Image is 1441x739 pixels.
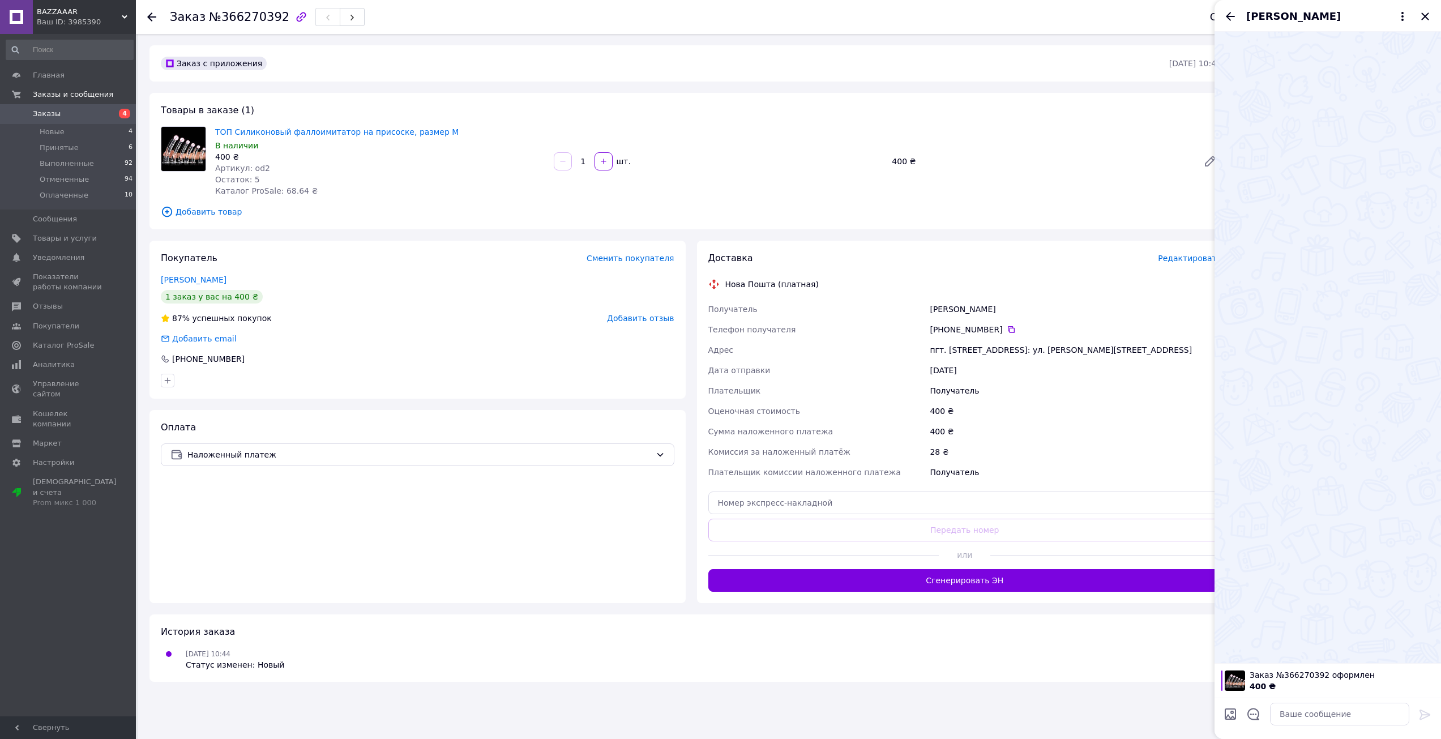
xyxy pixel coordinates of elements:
[927,401,1224,421] div: 400 ₴
[33,477,117,508] span: [DEMOGRAPHIC_DATA] и счета
[708,407,801,416] span: Оценочная стоимость
[939,549,990,561] span: или
[161,290,263,304] div: 1 заказ у вас на 400 ₴
[33,70,65,80] span: Главная
[1158,254,1221,263] span: Редактировать
[708,386,761,395] span: Плательщик
[33,360,75,370] span: Аналитика
[1246,9,1341,24] span: [PERSON_NAME]
[170,10,206,24] span: Заказ
[33,214,77,224] span: Сообщения
[930,324,1221,335] div: [PHONE_NUMBER]
[33,498,117,508] div: Prom микс 1 000
[33,340,94,351] span: Каталог ProSale
[1169,59,1221,68] time: [DATE] 10:44
[37,7,122,17] span: BAZZAAAR
[37,17,136,27] div: Ваш ID: 3985390
[1224,10,1237,23] button: Назад
[161,313,272,324] div: успешных покупок
[40,143,79,153] span: Принятые
[708,447,850,456] span: Комиссия за наложенный платёж
[33,321,79,331] span: Покупатели
[161,626,235,637] span: История заказа
[708,366,771,375] span: Дата отправки
[161,127,206,171] img: ТОП Силиконовый фаллоимитатор на присоске, размер M
[161,253,217,263] span: Покупатель
[1246,707,1261,721] button: Открыть шаблоны ответов
[119,109,130,118] span: 4
[1225,670,1245,691] img: 6672823363_w100_h100_top-silikonovyj-falloimitator.jpg
[927,381,1224,401] div: Получатель
[161,275,226,284] a: [PERSON_NAME]
[708,492,1222,514] input: Номер экспресс-накладной
[147,11,156,23] div: Вернуться назад
[1250,669,1434,681] span: Заказ №366270392 оформлен
[708,468,901,477] span: Плательщик комиссии наложенного платежа
[927,360,1224,381] div: [DATE]
[125,190,132,200] span: 10
[1246,9,1409,24] button: [PERSON_NAME]
[607,314,674,323] span: Добавить отзыв
[187,448,651,461] span: Наложенный платеж
[160,333,238,344] div: Добавить email
[722,279,822,290] div: Нова Пошта (платная)
[172,314,190,323] span: 87%
[209,10,289,24] span: №366270392
[1210,11,1286,23] div: Статус заказа
[33,233,97,244] span: Товары и услуги
[708,325,796,334] span: Телефон получателя
[215,127,459,136] a: ТОП Силиконовый фаллоимитатор на присоске, размер M
[40,190,88,200] span: Оплаченные
[33,379,105,399] span: Управление сайтом
[927,462,1224,482] div: Получатель
[129,143,132,153] span: 6
[129,127,132,137] span: 4
[40,159,94,169] span: Выполненные
[33,438,62,448] span: Маркет
[33,253,84,263] span: Уведомления
[33,458,74,468] span: Настройки
[33,272,105,292] span: Показатели работы компании
[708,253,753,263] span: Доставка
[1418,10,1432,23] button: Закрыть
[125,174,132,185] span: 94
[215,141,258,150] span: В наличии
[587,254,674,263] span: Сменить покупателя
[40,174,89,185] span: Отмененные
[215,186,318,195] span: Каталог ProSale: 68.64 ₴
[708,305,758,314] span: Получатель
[125,159,132,169] span: 92
[33,301,63,311] span: Отзывы
[215,175,260,184] span: Остаток: 5
[171,333,238,344] div: Добавить email
[708,569,1222,592] button: Сгенерировать ЭН
[1250,682,1276,691] span: 400 ₴
[161,206,1221,218] span: Добавить товар
[33,409,105,429] span: Кошелек компании
[40,127,65,137] span: Новые
[708,345,733,354] span: Адрес
[6,40,134,60] input: Поиск
[708,427,833,436] span: Сумма наложенного платежа
[186,650,230,658] span: [DATE] 10:44
[887,153,1194,169] div: 400 ₴
[33,89,113,100] span: Заказы и сообщения
[161,105,254,116] span: Товары в заказе (1)
[161,57,267,70] div: Заказ с приложения
[927,421,1224,442] div: 400 ₴
[614,156,632,167] div: шт.
[1199,150,1221,173] a: Редактировать
[161,422,196,433] span: Оплата
[171,353,246,365] div: [PHONE_NUMBER]
[215,164,270,173] span: Артикул: od2
[215,151,545,163] div: 400 ₴
[927,299,1224,319] div: [PERSON_NAME]
[33,109,61,119] span: Заказы
[186,659,284,670] div: Статус изменен: Новый
[927,442,1224,462] div: 28 ₴
[927,340,1224,360] div: пгт. [STREET_ADDRESS]: ул. [PERSON_NAME][STREET_ADDRESS]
